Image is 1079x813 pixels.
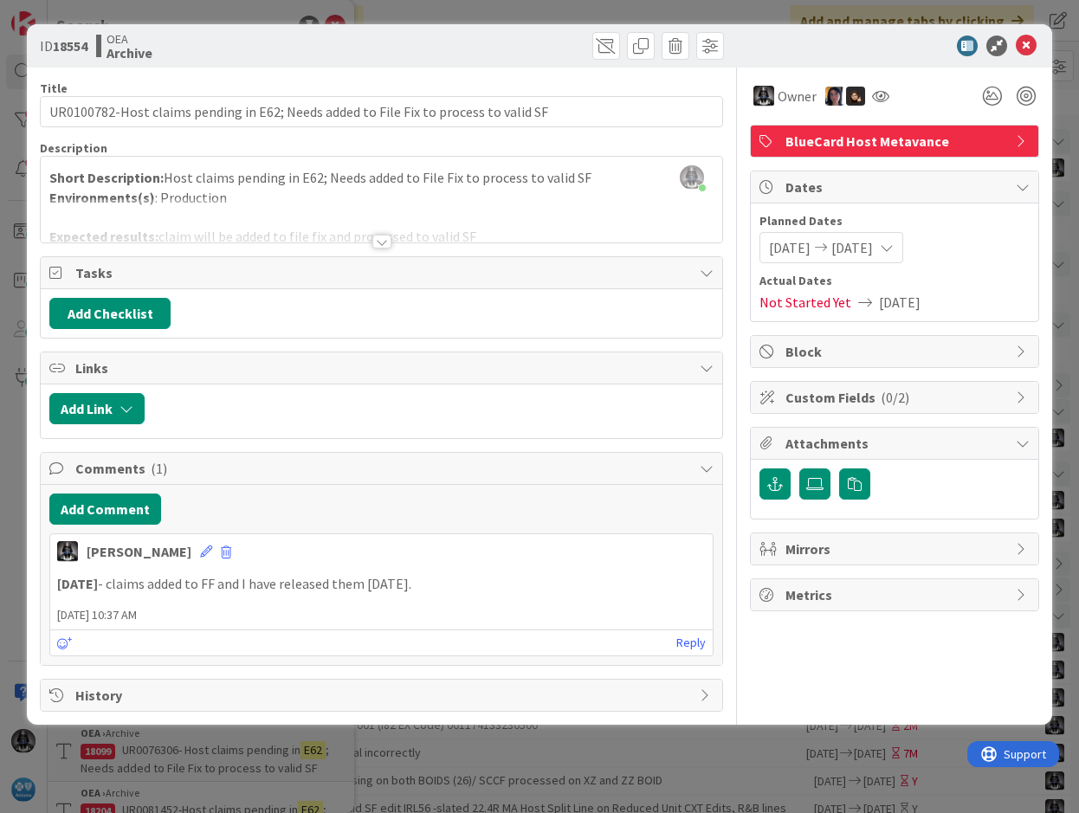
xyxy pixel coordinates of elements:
img: ZB [846,87,865,106]
p: Host claims pending in E62; Needs added to File Fix to process to valid SF [49,168,714,188]
span: ( 0/2 ) [881,389,909,406]
span: History [75,685,691,706]
span: Attachments [785,433,1007,454]
img: ddRgQ3yRm5LdI1ED0PslnJbT72KgN0Tb.jfif [680,165,704,190]
button: Add Comment [49,494,161,525]
span: ID [40,35,87,56]
img: TC [825,87,844,106]
span: Dates [785,177,1007,197]
label: Title [40,81,68,96]
span: Planned Dates [759,212,1030,230]
span: [DATE] [831,237,873,258]
button: Add Link [49,393,145,424]
img: KG [753,86,774,106]
span: [DATE] 10:37 AM [50,606,713,624]
div: [PERSON_NAME] [87,541,191,562]
span: Tasks [75,262,691,283]
button: Add Checklist [49,298,171,329]
span: Description [40,140,107,156]
b: Archive [107,46,152,60]
span: Mirrors [785,539,1007,559]
strong: Environments(s) [49,189,155,206]
a: Reply [676,632,706,654]
span: Custom Fields [785,387,1007,408]
img: KG [57,541,78,562]
p: : Production [49,188,714,208]
span: Not Started Yet [759,292,851,313]
strong: [DATE] [57,575,98,592]
span: BlueCard Host Metavance [785,131,1007,152]
span: Metrics [785,584,1007,605]
input: type card name here... [40,96,723,127]
strong: Short Description: [49,169,164,186]
span: Support [36,3,79,23]
span: Links [75,358,691,378]
span: Comments [75,458,691,479]
span: Owner [778,86,817,106]
span: ( 1 ) [151,460,167,477]
span: [DATE] [879,292,921,313]
span: Block [785,341,1007,362]
span: [DATE] [769,237,811,258]
p: - claims added to FF and I have released them [DATE]. [57,574,706,594]
span: OEA [107,32,152,46]
b: 18554 [53,37,87,55]
span: Actual Dates [759,272,1030,290]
